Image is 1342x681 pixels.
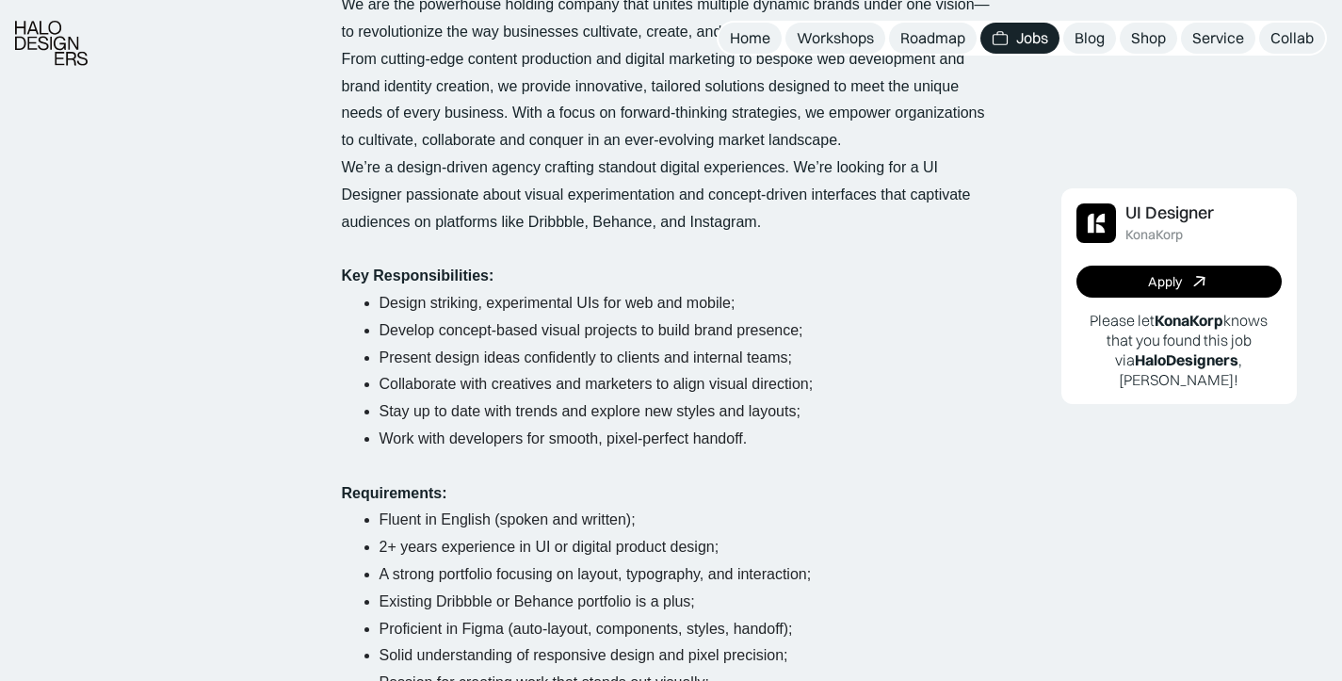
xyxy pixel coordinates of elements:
[380,371,1001,398] li: Collaborate with creatives and marketers to align visual direction;
[342,154,1001,235] p: We’re a design-driven agency crafting standout digital experiences. We’re looking for a UI Design...
[1259,23,1325,54] a: Collab
[1148,274,1182,290] div: Apply
[889,23,977,54] a: Roadmap
[342,46,1001,154] p: From cutting-edge content production and digital marketing to bespoke web development and brand i...
[380,589,1001,616] li: Existing Dribbble or Behance portfolio is a plus;
[980,23,1059,54] a: Jobs
[1125,203,1214,223] div: UI Designer
[1063,23,1116,54] a: Blog
[380,561,1001,589] li: A strong portfolio focusing on layout, typography, and interaction;
[1076,266,1282,298] a: Apply
[1016,28,1048,48] div: Jobs
[380,290,1001,317] li: Design striking, experimental UIs for web and mobile;
[342,453,1001,480] p: ‍
[380,317,1001,345] li: Develop concept-based visual projects to build brand presence;
[1270,28,1314,48] div: Collab
[380,426,1001,453] li: Work with developers for smooth, pixel-perfect handoff.
[1155,311,1223,330] b: KonaKorp
[342,235,1001,263] p: ‍
[1181,23,1255,54] a: Service
[719,23,782,54] a: Home
[797,28,874,48] div: Workshops
[380,345,1001,372] li: Present design ideas confidently to clients and internal teams;
[342,268,494,284] strong: Key Responsibilities:
[730,28,770,48] div: Home
[1192,28,1244,48] div: Service
[380,642,1001,670] li: Solid understanding of responsive design and pixel precision;
[1076,311,1282,389] p: Please let knows that you found this job via , [PERSON_NAME]!
[342,485,447,501] strong: Requirements:
[380,507,1001,534] li: Fluent in English (spoken and written);
[1076,203,1116,243] img: Job Image
[785,23,885,54] a: Workshops
[380,398,1001,426] li: Stay up to date with trends and explore new styles and layouts;
[900,28,965,48] div: Roadmap
[1075,28,1105,48] div: Blog
[1135,350,1238,369] b: HaloDesigners
[380,616,1001,643] li: Proficient in Figma (auto-layout, components, styles, handoff);
[380,534,1001,561] li: 2+ years experience in UI or digital product design;
[1120,23,1177,54] a: Shop
[1125,227,1183,243] div: KonaKorp
[1131,28,1166,48] div: Shop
